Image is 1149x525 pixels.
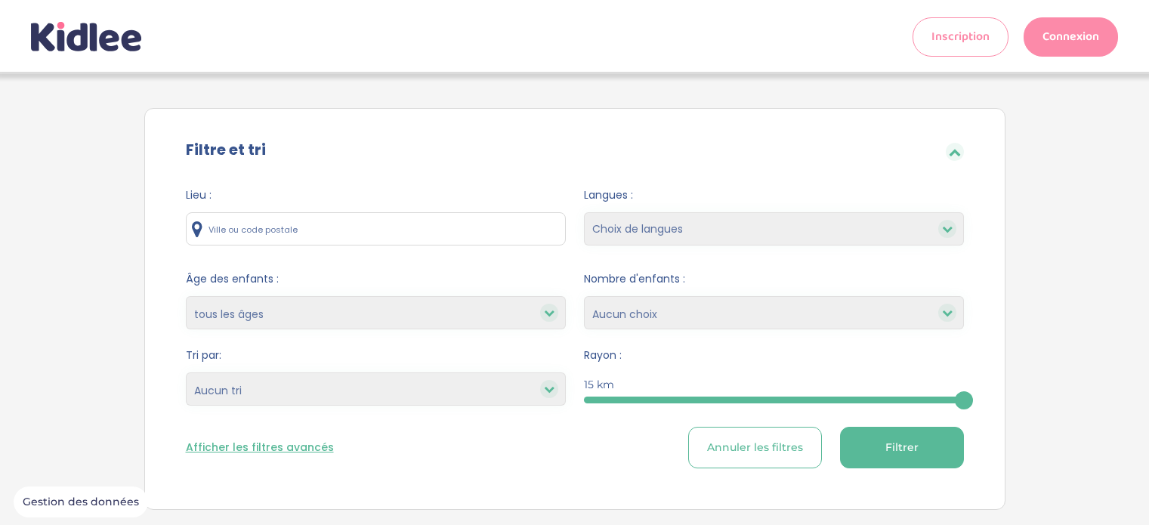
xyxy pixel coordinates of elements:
[707,440,803,456] span: Annuler les filtres
[840,427,964,468] button: Filtrer
[186,440,334,456] button: Afficher les filtres avancés
[688,427,822,468] button: Annuler les filtres
[584,377,614,393] span: 15 km
[186,138,266,161] label: Filtre et tri
[23,496,139,509] span: Gestion des données
[885,440,919,456] span: Filtrer
[186,271,566,287] span: Âge des enfants :
[584,347,964,363] span: Rayon :
[584,271,964,287] span: Nombre d'enfants :
[186,212,566,246] input: Ville ou code postale
[186,347,566,363] span: Tri par:
[186,187,566,203] span: Lieu :
[913,17,1008,57] a: Inscription
[14,486,148,518] button: Gestion des données
[584,187,964,203] span: Langues :
[1024,17,1118,57] a: Connexion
